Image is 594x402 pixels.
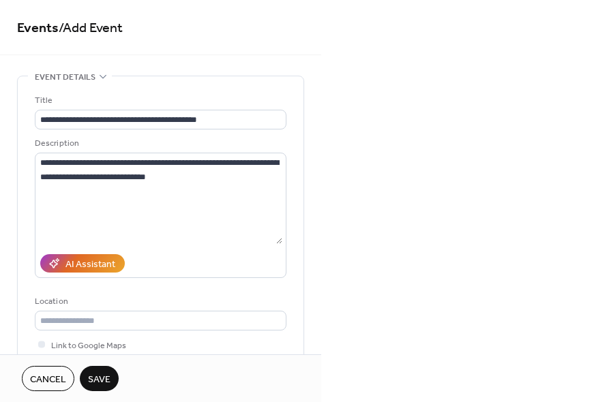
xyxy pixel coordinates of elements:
[88,373,110,387] span: Save
[80,366,119,391] button: Save
[65,258,115,272] div: AI Assistant
[35,70,95,84] span: Event details
[51,339,126,353] span: Link to Google Maps
[35,294,284,309] div: Location
[59,15,123,42] span: / Add Event
[40,254,125,273] button: AI Assistant
[17,15,59,42] a: Events
[22,366,74,391] button: Cancel
[35,136,284,151] div: Description
[35,93,284,108] div: Title
[30,373,66,387] span: Cancel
